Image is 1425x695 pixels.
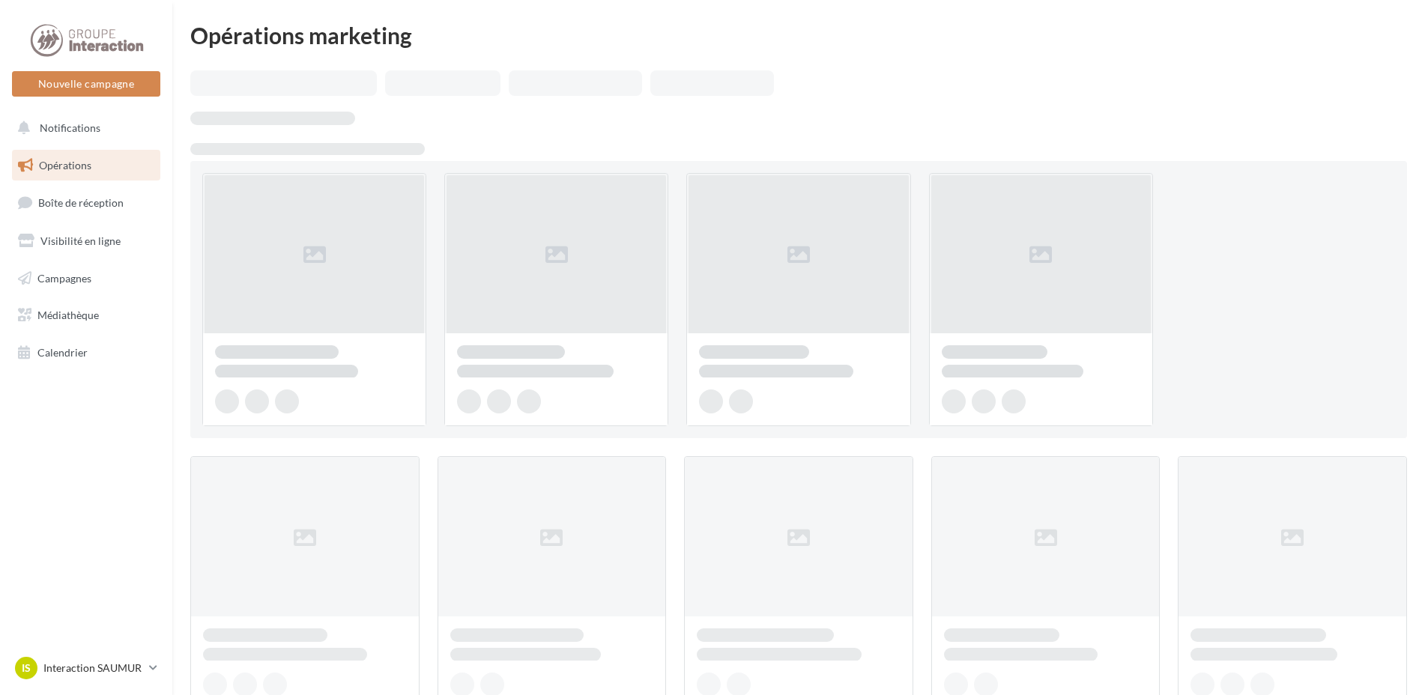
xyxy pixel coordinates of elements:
a: Calendrier [9,337,163,368]
button: Notifications [9,112,157,144]
span: Boîte de réception [38,196,124,209]
span: Opérations [39,159,91,172]
a: Visibilité en ligne [9,225,163,257]
span: Visibilité en ligne [40,234,121,247]
span: Campagnes [37,271,91,284]
a: Boîte de réception [9,186,163,219]
span: Notifications [40,121,100,134]
span: Médiathèque [37,309,99,321]
div: Opérations marketing [190,24,1407,46]
p: Interaction SAUMUR [43,661,143,676]
a: Campagnes [9,263,163,294]
a: Médiathèque [9,300,163,331]
a: IS Interaction SAUMUR [12,654,160,682]
button: Nouvelle campagne [12,71,160,97]
a: Opérations [9,150,163,181]
span: Calendrier [37,346,88,359]
span: IS [22,661,31,676]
